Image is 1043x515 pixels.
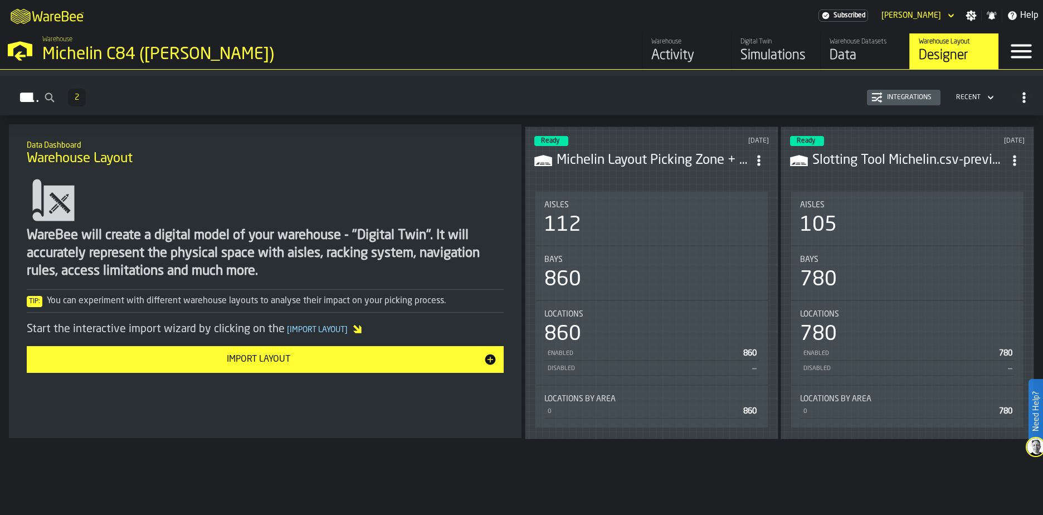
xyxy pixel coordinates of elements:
div: StatList-item-Enabled [800,346,1015,361]
div: 780 [800,269,837,291]
span: Bays [800,255,818,264]
label: button-toggle-Notifications [982,10,1002,21]
span: 2 [75,94,79,101]
div: DropdownMenuValue-Ajay Singh [877,9,957,22]
div: Title [544,395,759,404]
div: Michelin C84 ([PERSON_NAME]) [42,45,343,65]
div: Warehouse Datasets [830,38,900,46]
div: status-3 2 [790,136,824,146]
div: stat-Aisles [791,192,1023,245]
div: Title [800,201,1015,210]
a: link-to-/wh/i/49ec282e-250f-429a-86cd-c0ff12139b0a/data [820,33,909,69]
a: link-to-/wh/i/49ec282e-250f-429a-86cd-c0ff12139b0a/feed/ [642,33,731,69]
span: Aisles [800,201,825,210]
div: 105 [800,214,837,236]
div: DropdownMenuValue-4 [956,94,981,101]
span: Import Layout [285,326,350,334]
a: link-to-/wh/i/49ec282e-250f-429a-86cd-c0ff12139b0a/settings/billing [818,9,868,22]
span: Bays [544,255,563,264]
div: status-3 2 [534,136,568,146]
div: Title [800,395,1015,404]
span: [ [287,326,290,334]
div: Designer [919,47,990,65]
span: ] [345,326,348,334]
label: Need Help? [1030,380,1042,443]
div: Title [800,310,1015,319]
div: StatList-item-0 [544,404,759,419]
a: link-to-/wh/i/49ec282e-250f-429a-86cd-c0ff12139b0a/simulations [731,33,820,69]
div: StatList-item-Disabled [800,361,1015,376]
div: stat-Locations by Area [535,386,768,427]
div: stat-Locations [535,301,768,385]
span: 780 [999,349,1012,357]
section: card-LayoutDashboardCard [534,190,769,430]
span: Locations by Area [544,395,616,404]
div: 112 [544,214,581,236]
div: Disabled [547,365,748,372]
div: Start the interactive import wizard by clicking on the [27,322,504,337]
div: Warehouse Layout [919,38,990,46]
span: Warehouse [42,36,72,43]
div: Data [830,47,900,65]
div: Title [544,201,759,210]
span: — [752,365,757,372]
div: Import Layout [33,353,484,366]
button: button-Integrations [867,90,940,105]
div: DropdownMenuValue-Ajay Singh [881,11,941,20]
div: Integrations [883,94,936,101]
div: Enabled [547,350,739,357]
label: button-toggle-Settings [961,10,981,21]
div: stat-Bays [535,246,768,300]
div: Title [544,255,759,264]
div: ItemListCard-DashboardItemContainer [525,127,778,439]
div: You can experiment with different warehouse layouts to analyse their impact on your picking process. [27,294,504,308]
div: Warehouse [651,38,722,46]
div: StatList-item-0 [800,404,1015,419]
div: Michelin Layout Picking Zone + DCK [557,152,749,169]
div: Activity [651,47,722,65]
div: Updated: 10/2/2024, 5:25:59 PM Created: 10/2/2024, 5:25:17 PM [670,137,769,145]
h2: Sub Title [27,139,504,150]
span: Help [1020,9,1039,22]
div: 860 [544,323,581,346]
span: Ready [797,138,815,144]
div: ButtonLoadMore-Load More-Prev-First-Last [64,89,90,106]
span: Aisles [544,201,569,210]
div: Title [800,255,1015,264]
div: title-Warehouse Layout [18,133,513,173]
div: Menu Subscription [818,9,868,22]
div: stat-Bays [791,246,1023,300]
h3: Slotting Tool Michelin.csv-preview-2024-10-02 [812,152,1005,169]
div: Disabled [802,365,1003,372]
span: Subscribed [834,12,865,20]
div: stat-Aisles [535,192,768,245]
span: 780 [999,407,1012,415]
span: 860 [743,349,757,357]
span: Locations [544,310,583,319]
div: ItemListCard- [9,124,521,438]
div: 780 [800,323,837,346]
div: StatList-item-Disabled [544,361,759,376]
div: Enabled [802,350,995,357]
div: Title [544,310,759,319]
button: button-Import Layout [27,346,504,373]
div: Digital Twin [740,38,811,46]
div: Updated: 10/2/2024, 12:34:32 PM Created: 10/2/2024, 12:34:10 PM [925,137,1025,145]
span: 860 [743,407,757,415]
div: 860 [544,269,581,291]
div: StatList-item-Enabled [544,346,759,361]
span: Tip: [27,296,42,307]
div: stat-Locations [791,301,1023,385]
label: button-toggle-Help [1002,9,1043,22]
span: — [1008,365,1012,372]
label: button-toggle-Menu [999,33,1043,69]
div: stat-Locations by Area [791,386,1023,427]
div: Simulations [740,47,811,65]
